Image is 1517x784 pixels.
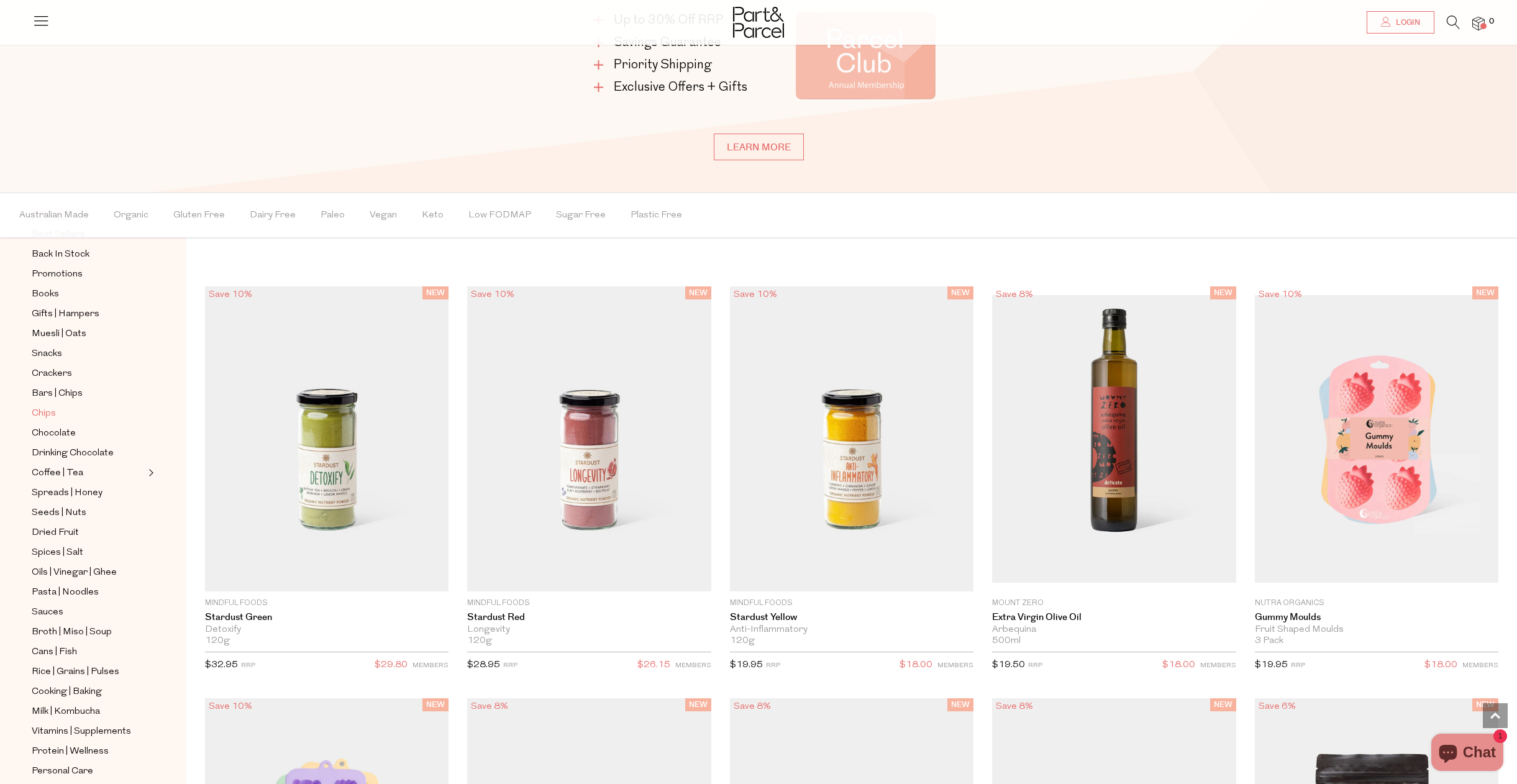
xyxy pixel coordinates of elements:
span: NEW [422,286,449,299]
span: $26.15 [637,657,670,673]
span: NEW [947,698,973,711]
span: Rice | Grains | Pulses [32,665,119,680]
span: Seeds | Nuts [32,506,86,521]
span: Milk | Kombucha [32,704,100,719]
span: NEW [422,698,449,711]
p: Mount Zero [992,598,1236,609]
span: $19.95 [1255,660,1288,670]
small: MEMBERS [675,662,711,669]
a: Dried Fruit [32,525,145,540]
a: Sauces [32,604,145,620]
span: NEW [685,286,711,299]
div: Save 10% [205,698,256,715]
span: NEW [1472,698,1498,711]
p: Nutra Organics [1255,598,1498,609]
span: Dairy Free [250,194,296,237]
img: Gummy Moulds [1255,295,1498,583]
a: Stardust Red [467,612,711,623]
span: Dried Fruit [32,526,79,540]
a: Spreads | Honey [32,485,145,501]
span: Cans | Fish [32,645,77,660]
span: Drinking Chocolate [32,446,114,461]
div: Fruit Shaped Moulds [1255,624,1498,636]
span: Cooking | Baking [32,685,102,700]
span: Coffee | Tea [32,466,83,481]
span: NEW [1472,286,1498,299]
a: Stardust Green [205,612,449,623]
a: Books [32,286,145,302]
img: Stardust Yellow [730,286,973,591]
p: Mindful Foods [467,598,711,609]
a: Drinking Chocolate [32,445,145,461]
span: 3 Pack [1255,636,1283,647]
span: $32.95 [205,660,238,670]
span: NEW [1210,698,1236,711]
a: Personal Care [32,763,145,779]
a: 0 [1472,17,1485,30]
span: Broth | Miso | Soup [32,625,112,640]
a: Cooking | Baking [32,684,145,700]
a: Cans | Fish [32,644,145,660]
a: Milk | Kombucha [32,704,145,719]
span: Back In Stock [32,247,89,262]
span: Gluten Free [173,194,225,237]
a: Spices | Salt [32,545,145,560]
a: Oils | Vinegar | Ghee [32,565,145,580]
span: $19.50 [992,660,1025,670]
div: Detoxify [205,624,449,636]
div: Save 8% [992,286,1037,303]
li: Exclusive Offers + Gifts [594,79,752,96]
span: 120g [467,636,492,647]
img: Extra Virgin Olive Oil [992,295,1236,583]
span: Chips [32,406,56,421]
p: Mindful Foods [730,598,973,609]
span: Sauces [32,605,63,620]
span: NEW [947,286,973,299]
a: Bars | Chips [32,386,145,401]
a: Coffee | Tea [32,465,145,481]
img: Stardust Red [467,286,711,591]
span: Login [1393,17,1420,28]
span: Protein | Wellness [32,744,109,759]
small: RRP [766,662,780,669]
a: Pasta | Noodles [32,585,145,600]
span: $18.00 [1162,657,1195,673]
button: Expand/Collapse Coffee | Tea [145,465,154,480]
small: RRP [503,662,517,669]
span: 0 [1486,16,1497,27]
div: Longevity [467,624,711,636]
span: Sugar Free [556,194,606,237]
div: Save 10% [467,286,518,303]
a: Learn more [714,134,804,160]
span: $18.00 [900,657,932,673]
div: Save 10% [1255,286,1306,303]
span: Low FODMAP [468,194,531,237]
span: Spices | Salt [32,545,83,560]
img: Part&Parcel [733,7,784,38]
p: Mindful Foods [205,598,449,609]
span: Oils | Vinegar | Ghee [32,565,117,580]
span: Gifts | Hampers [32,307,99,322]
a: Snacks [32,346,145,362]
div: Save 8% [730,698,775,715]
span: 500ml [992,636,1021,647]
span: $19.95 [730,660,763,670]
small: RRP [241,662,255,669]
a: Rice | Grains | Pulses [32,664,145,680]
div: Save 10% [730,286,781,303]
a: Broth | Miso | Soup [32,624,145,640]
span: $28.95 [467,660,500,670]
div: Arbequina [992,624,1236,636]
span: Vitamins | Supplements [32,724,131,739]
span: Plastic Free [631,194,682,237]
small: MEMBERS [1200,662,1236,669]
a: Chocolate [32,426,145,441]
span: Pasta | Noodles [32,585,99,600]
span: Chocolate [32,426,76,441]
span: Muesli | Oats [32,327,86,342]
a: Vitamins | Supplements [32,724,145,739]
a: Login [1367,11,1434,34]
div: Anti-Inflammatory [730,624,973,636]
span: NEW [685,698,711,711]
a: Stardust Yellow [730,612,973,623]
